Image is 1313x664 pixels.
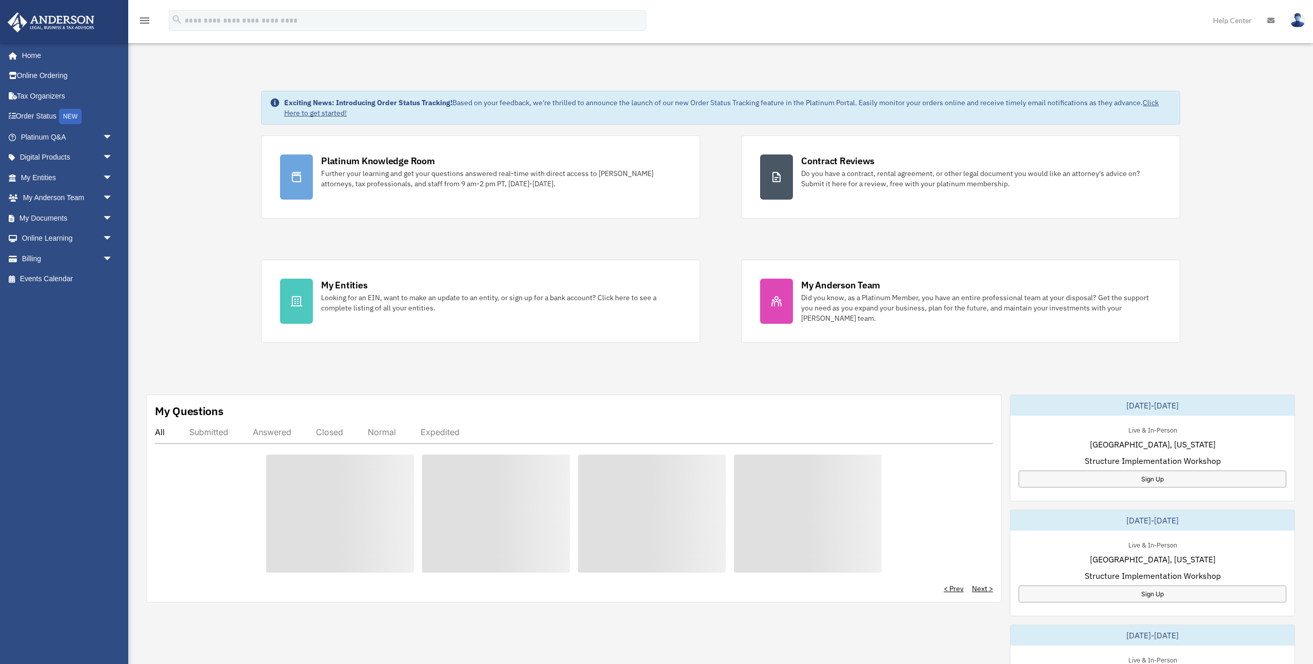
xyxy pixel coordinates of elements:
div: [DATE]-[DATE] [1010,395,1295,416]
a: menu [138,18,151,27]
div: Submitted [189,427,228,437]
span: [GEOGRAPHIC_DATA], [US_STATE] [1090,553,1216,565]
span: arrow_drop_down [103,188,123,209]
div: Do you have a contract, rental agreement, or other legal document you would like an attorney's ad... [801,168,1161,189]
div: Looking for an EIN, want to make an update to an entity, or sign up for a bank account? Click her... [321,292,681,313]
div: Expedited [421,427,460,437]
span: arrow_drop_down [103,167,123,188]
div: Based on your feedback, we're thrilled to announce the launch of our new Order Status Tracking fe... [284,97,1171,118]
a: < Prev [944,583,964,594]
a: Contract Reviews Do you have a contract, rental agreement, or other legal document you would like... [741,135,1180,219]
a: My Entitiesarrow_drop_down [7,167,128,188]
div: My Anderson Team [801,279,880,291]
div: [DATE]-[DATE] [1010,510,1295,531]
i: menu [138,14,151,27]
a: Platinum Knowledge Room Further your learning and get your questions answered real-time with dire... [261,135,700,219]
a: Digital Productsarrow_drop_down [7,147,128,168]
div: [DATE]-[DATE] [1010,625,1295,646]
a: My Anderson Team Did you know, as a Platinum Member, you have an entire professional team at your... [741,260,1180,343]
img: Anderson Advisors Platinum Portal [5,12,97,32]
div: Answered [253,427,291,437]
a: My Entities Looking for an EIN, want to make an update to an entity, or sign up for a bank accoun... [261,260,700,343]
div: Live & In-Person [1120,539,1185,550]
div: All [155,427,165,437]
span: arrow_drop_down [103,147,123,168]
div: My Questions [155,403,224,419]
div: Closed [316,427,343,437]
a: Sign Up [1019,585,1286,602]
i: search [171,14,183,25]
div: My Entities [321,279,367,291]
span: arrow_drop_down [103,127,123,148]
div: Platinum Knowledge Room [321,154,435,167]
div: Further your learning and get your questions answered real-time with direct access to [PERSON_NAM... [321,168,681,189]
a: Tax Organizers [7,86,128,106]
a: Online Ordering [7,66,128,86]
a: Online Learningarrow_drop_down [7,228,128,249]
a: Home [7,45,123,66]
strong: Exciting News: Introducing Order Status Tracking! [284,98,452,107]
div: Contract Reviews [801,154,874,167]
a: Billingarrow_drop_down [7,248,128,269]
div: NEW [59,109,82,124]
span: arrow_drop_down [103,248,123,269]
div: Did you know, as a Platinum Member, you have an entire professional team at your disposal? Get th... [801,292,1161,323]
div: Live & In-Person [1120,424,1185,435]
span: Structure Implementation Workshop [1085,455,1221,467]
div: Normal [368,427,396,437]
span: arrow_drop_down [103,228,123,249]
a: Events Calendar [7,269,128,289]
span: [GEOGRAPHIC_DATA], [US_STATE] [1090,438,1216,451]
a: Sign Up [1019,471,1286,487]
a: Next > [972,583,993,594]
a: My Documentsarrow_drop_down [7,208,128,228]
a: Order StatusNEW [7,106,128,127]
span: Structure Implementation Workshop [1085,570,1221,582]
a: Click Here to get started! [284,98,1159,118]
span: arrow_drop_down [103,208,123,229]
img: User Pic [1290,13,1305,28]
a: Platinum Q&Aarrow_drop_down [7,127,128,147]
a: My Anderson Teamarrow_drop_down [7,188,128,208]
